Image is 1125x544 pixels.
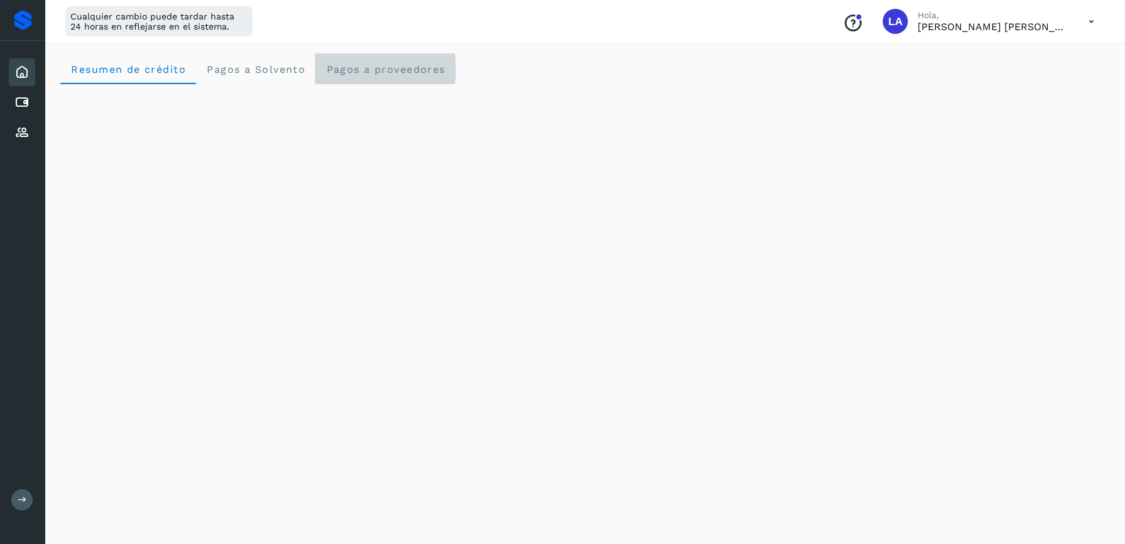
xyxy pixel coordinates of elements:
div: Proveedores [9,119,35,146]
div: Cuentas por pagar [9,89,35,116]
span: Resumen de crédito [70,63,186,75]
p: Hola, [918,10,1069,21]
span: Pagos a Solvento [206,63,305,75]
span: Pagos a proveedores [326,63,446,75]
p: Luis Alfonso García Lugo [918,21,1069,33]
div: Inicio [9,58,35,86]
div: Cualquier cambio puede tardar hasta 24 horas en reflejarse en el sistema. [65,6,253,36]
